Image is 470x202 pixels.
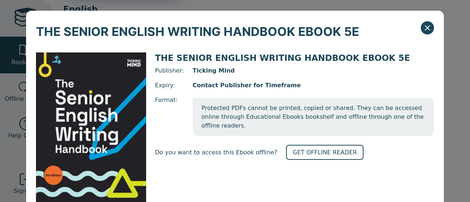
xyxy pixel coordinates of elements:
[193,81,434,90] span: Contact Publisher for Timeframe
[286,145,364,160] a: GET OFFLINE READER
[193,66,434,75] span: Ticking Mind
[155,66,184,75] span: Publisher:
[155,145,434,160] div: Do you want to access this Ebook offline?
[155,81,184,90] span: Expiry:
[421,21,434,34] button: Close
[155,96,184,136] span: Format:
[36,21,359,43] span: THE SENIOR ENGLISH WRITING HANDBOOK EBOOK 5E
[193,98,434,136] span: Protected PDFs cannot be printed, copied or shared. They can be accessed online through Education...
[155,53,410,63] span: THE SENIOR ENGLISH WRITING HANDBOOK EBOOK 5E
